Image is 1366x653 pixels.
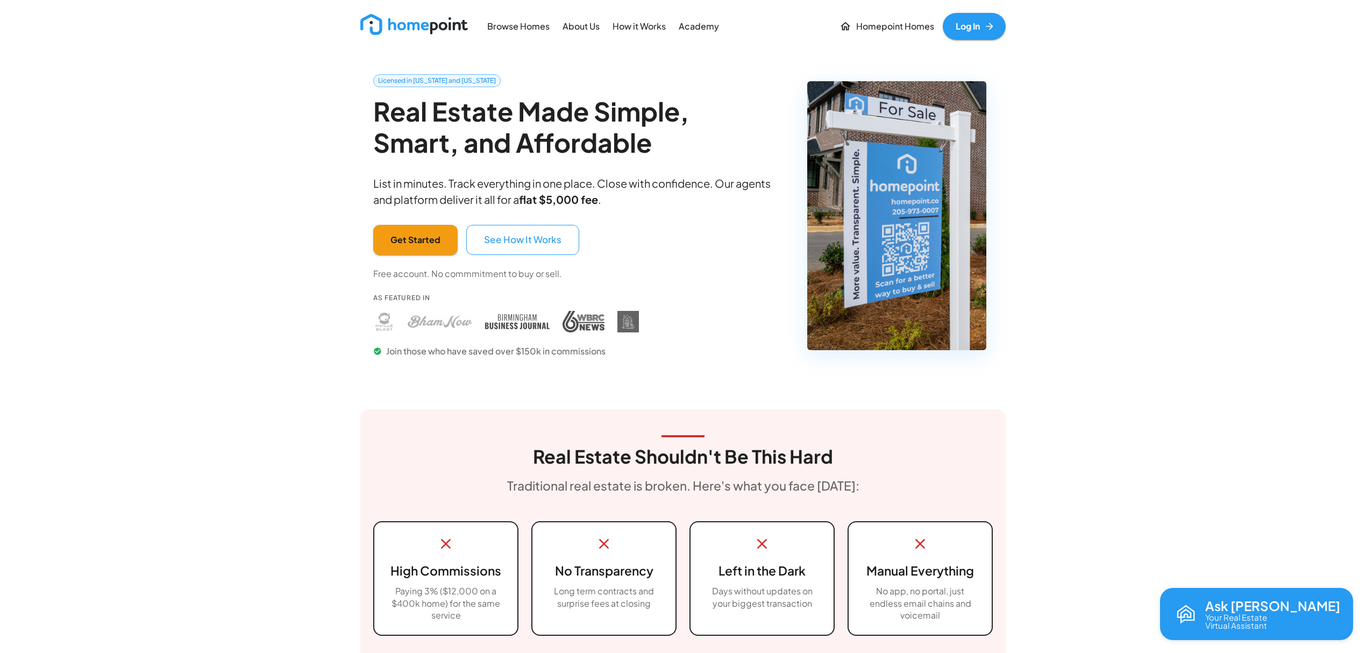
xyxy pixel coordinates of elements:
img: Huntsville Blast press coverage - Homepoint featured in Huntsville Blast [373,311,395,332]
img: new_logo_light.png [360,14,468,35]
button: Get Started [373,225,458,255]
img: WBRC press coverage - Homepoint featured in WBRC [563,311,604,332]
h6: Manual Everything [862,561,979,581]
img: Reva [1173,601,1199,627]
img: DIY Homebuyers Academy press coverage - Homepoint featured in DIY Homebuyers Academy [617,311,639,332]
h2: Real Estate Made Simple, Smart, and Affordable [373,96,779,158]
p: Join those who have saved over $150k in commissions [373,345,639,358]
h3: Real Estate Shouldn't Be This Hard [533,446,833,467]
a: Licensed in [US_STATE] and [US_STATE] [373,74,501,87]
a: How it Works [608,14,670,38]
p: Free account. No commmitment to buy or sell. [373,268,562,280]
p: Long term contracts and surprise fees at closing [545,585,663,610]
p: List in minutes. Track everything in one place. Close with confidence. Our agents and platform de... [373,175,779,208]
a: Homepoint Homes [835,13,938,40]
p: As Featured In [373,293,639,302]
h6: Traditional real estate is broken. Here's what you face [DATE]: [507,476,859,496]
a: Academy [674,14,723,38]
p: Days without updates on your biggest transaction [703,585,821,610]
p: Your Real Estate Virtual Assistant [1205,613,1267,629]
p: How it Works [613,20,666,33]
h6: No Transparency [545,561,663,581]
h6: Left in the Dark [703,561,821,581]
p: Paying 3% ($12,000 on a $400k home) for the same service [387,585,504,622]
a: About Us [558,14,604,38]
p: Academy [679,20,719,33]
a: Browse Homes [483,14,554,38]
img: Homepoint real estate for sale sign - Licensed brokerage in Alabama and Tennessee [807,81,986,350]
h6: High Commissions [387,561,504,581]
img: Bham Now press coverage - Homepoint featured in Bham Now [408,311,472,332]
a: Log In [943,13,1006,40]
p: Ask [PERSON_NAME] [1205,599,1340,613]
p: Homepoint Homes [856,20,934,33]
button: Open chat with Reva [1160,588,1353,640]
p: About Us [563,20,600,33]
span: Licensed in [US_STATE] and [US_STATE] [374,76,500,86]
img: Birmingham Business Journal press coverage - Homepoint featured in Birmingham Business Journal [485,311,550,332]
p: Browse Homes [487,20,550,33]
p: No app, no portal, just endless email chains and voicemail [862,585,979,622]
b: flat $5,000 fee [519,193,598,206]
button: See How It Works [466,225,579,255]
